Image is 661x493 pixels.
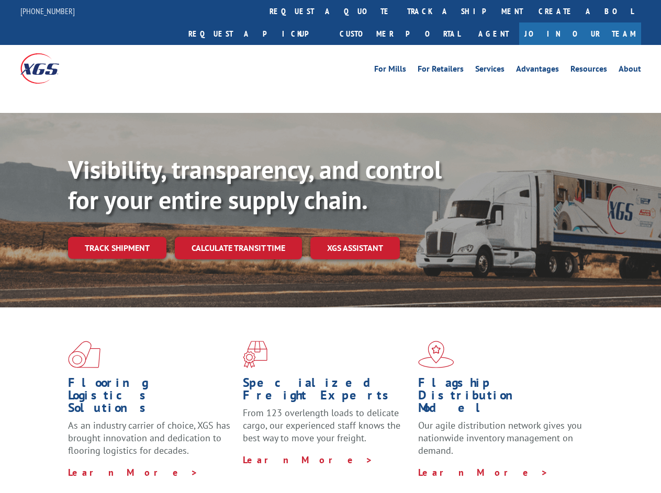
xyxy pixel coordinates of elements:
a: Learn More > [68,466,198,478]
a: For Mills [374,65,406,76]
span: As an industry carrier of choice, XGS has brought innovation and dedication to flooring logistics... [68,419,230,456]
img: xgs-icon-total-supply-chain-intelligence-red [68,341,100,368]
h1: Specialized Freight Experts [243,376,410,407]
img: xgs-icon-focused-on-flooring-red [243,341,267,368]
a: For Retailers [418,65,464,76]
a: Agent [468,22,519,45]
a: Calculate transit time [175,237,302,259]
a: Learn More > [418,466,548,478]
a: About [619,65,641,76]
img: xgs-icon-flagship-distribution-model-red [418,341,454,368]
a: Join Our Team [519,22,641,45]
a: Learn More > [243,454,373,466]
a: [PHONE_NUMBER] [20,6,75,16]
a: Resources [570,65,607,76]
a: Customer Portal [332,22,468,45]
a: Services [475,65,505,76]
h1: Flagship Distribution Model [418,376,585,419]
a: Advantages [516,65,559,76]
b: Visibility, transparency, and control for your entire supply chain. [68,153,442,216]
a: XGS ASSISTANT [310,237,400,259]
span: Our agile distribution network gives you nationwide inventory management on demand. [418,419,582,456]
p: From 123 overlength loads to delicate cargo, our experienced staff knows the best way to move you... [243,407,410,453]
h1: Flooring Logistics Solutions [68,376,235,419]
a: Request a pickup [181,22,332,45]
a: Track shipment [68,237,166,259]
